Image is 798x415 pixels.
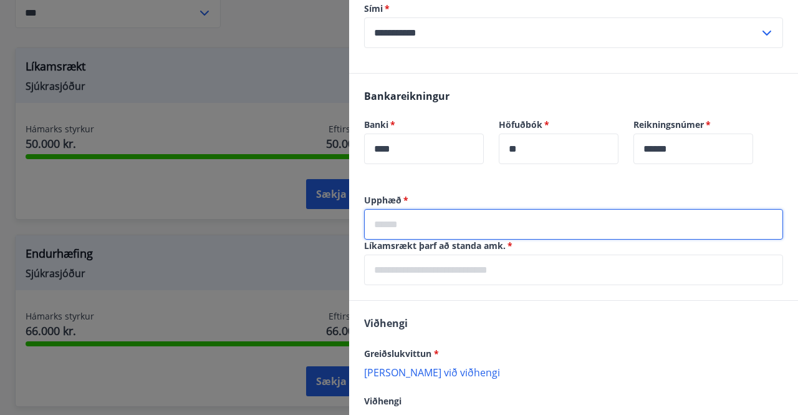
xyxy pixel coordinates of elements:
label: Banki [364,119,484,131]
div: Líkamsrækt þarf að standa amk. [364,255,783,285]
div: Upphæð [364,209,783,240]
span: Greiðslukvittun [364,348,439,359]
label: Höfuðbók [499,119,618,131]
p: [PERSON_NAME] við viðhengi [364,366,783,378]
label: Líkamsrækt þarf að standa amk. [364,240,783,252]
label: Upphæð [364,194,783,207]
span: Viðhengi [364,316,408,330]
label: Reikningsnúmer [633,119,753,131]
span: Viðhengi [364,395,401,407]
label: Sími [364,2,783,15]
span: Bankareikningur [364,89,449,103]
